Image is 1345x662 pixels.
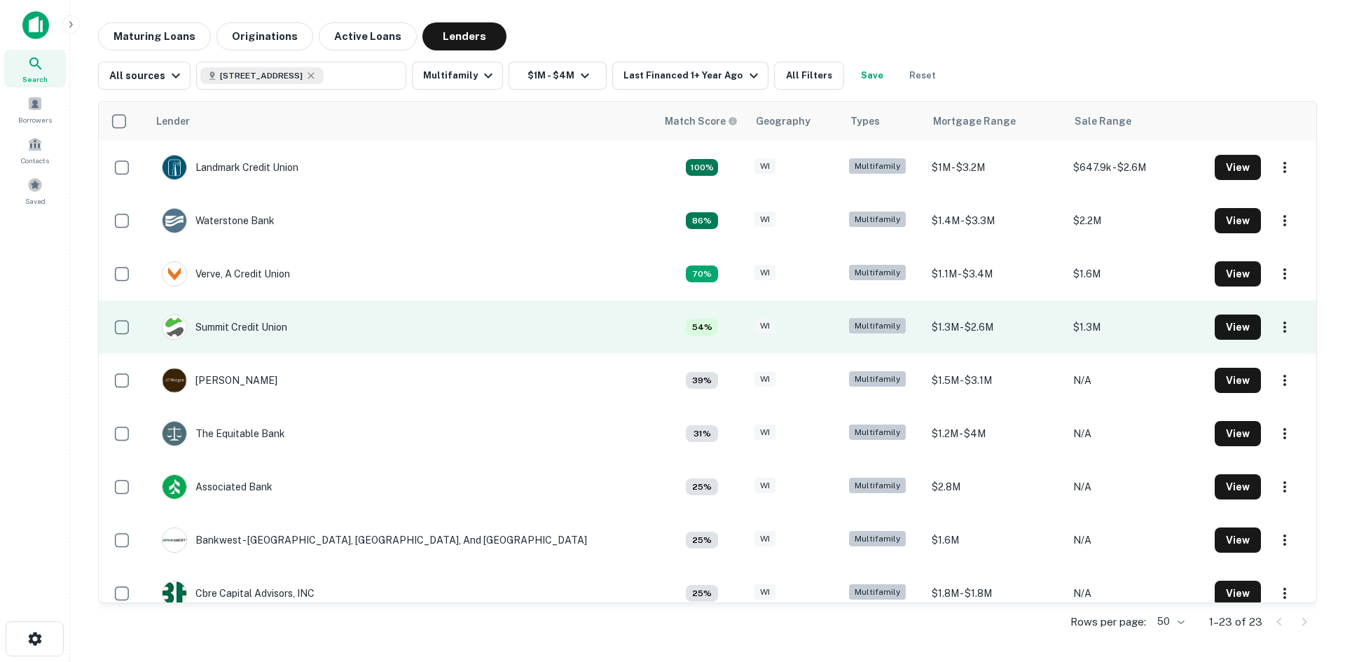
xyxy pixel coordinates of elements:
div: WI [754,265,775,281]
td: $2.8M [925,460,1066,513]
img: picture [163,262,186,286]
a: Search [4,50,66,88]
span: Search [22,74,48,85]
button: All Filters [774,62,844,90]
div: Multifamily [849,584,906,600]
button: View [1215,315,1261,340]
div: All sources [109,67,184,84]
th: Mortgage Range [925,102,1066,141]
iframe: Chat Widget [1275,550,1345,617]
th: Types [842,102,925,141]
div: [PERSON_NAME] [162,368,277,393]
div: WI [754,212,775,228]
div: Lender [156,113,190,130]
button: All sources [98,62,191,90]
div: Last Financed 1+ Year Ago [623,67,761,84]
div: Landmark Credit Union [162,155,298,180]
p: Rows per page: [1070,614,1146,630]
div: WI [754,158,775,174]
div: Capitalize uses an advanced AI algorithm to match your search with the best lender. The match sco... [686,478,718,495]
button: View [1215,527,1261,553]
div: Multifamily [849,371,906,387]
a: Borrowers [4,90,66,128]
button: View [1215,208,1261,233]
div: Capitalize uses an advanced AI algorithm to match your search with the best lender. The match sco... [686,425,718,442]
button: View [1215,261,1261,287]
td: $1.8M - $1.8M [925,567,1066,620]
img: picture [163,422,186,446]
span: Saved [25,195,46,207]
div: Capitalize uses an advanced AI algorithm to match your search with the best lender. The match sco... [686,159,718,176]
div: Summit Credit Union [162,315,287,340]
div: WI [754,425,775,441]
td: $1.6M [925,513,1066,567]
div: WI [754,371,775,387]
div: WI [754,531,775,547]
div: Multifamily [849,478,906,494]
div: Capitalize uses an advanced AI algorithm to match your search with the best lender. The match sco... [686,585,718,602]
img: picture [163,581,186,605]
div: The Equitable Bank [162,421,285,446]
th: Sale Range [1066,102,1208,141]
div: Associated Bank [162,474,273,499]
span: Borrowers [18,114,52,125]
td: $1.3M [1066,301,1208,354]
div: Capitalize uses an advanced AI algorithm to match your search with the best lender. The match sco... [686,319,718,336]
td: $1.5M - $3.1M [925,354,1066,407]
div: Bankwest - [GEOGRAPHIC_DATA], [GEOGRAPHIC_DATA], And [GEOGRAPHIC_DATA] [162,527,587,553]
div: Geography [756,113,811,130]
div: Verve, A Credit Union [162,261,290,287]
td: $1M - $3.2M [925,141,1066,194]
button: Last Financed 1+ Year Ago [612,62,768,90]
a: Contacts [4,131,66,169]
a: Saved [4,172,66,209]
div: Capitalize uses an advanced AI algorithm to match your search with the best lender. The match sco... [686,266,718,282]
div: 50 [1152,612,1187,632]
img: picture [163,528,186,552]
button: Active Loans [319,22,417,50]
button: View [1215,155,1261,180]
div: Multifamily [849,158,906,174]
td: N/A [1066,567,1208,620]
button: Save your search to get updates of matches that match your search criteria. [850,62,895,90]
img: capitalize-icon.png [22,11,49,39]
div: Cbre Capital Advisors, INC [162,581,315,606]
div: Multifamily [849,318,906,334]
td: N/A [1066,513,1208,567]
button: View [1215,421,1261,446]
td: N/A [1066,354,1208,407]
div: Sale Range [1075,113,1131,130]
button: View [1215,474,1261,499]
td: N/A [1066,460,1208,513]
img: picture [163,209,186,233]
p: 1–23 of 23 [1209,614,1262,630]
span: Contacts [21,155,49,166]
div: Mortgage Range [933,113,1016,130]
button: Reset [900,62,945,90]
button: Originations [216,22,313,50]
button: View [1215,581,1261,606]
div: Multifamily [849,531,906,547]
th: Geography [747,102,842,141]
span: [STREET_ADDRESS] [220,69,303,82]
td: $1.4M - $3.3M [925,194,1066,247]
img: picture [163,315,186,339]
div: WI [754,318,775,334]
div: Multifamily [849,212,906,228]
div: Capitalize uses an advanced AI algorithm to match your search with the best lender. The match sco... [686,532,718,549]
h6: Match Score [665,113,735,129]
th: Capitalize uses an advanced AI algorithm to match your search with the best lender. The match sco... [656,102,747,141]
div: Multifamily [849,265,906,281]
td: $1.2M - $4M [925,407,1066,460]
th: Lender [148,102,656,141]
div: Multifamily [849,425,906,441]
button: View [1215,368,1261,393]
img: picture [163,475,186,499]
div: WI [754,584,775,600]
button: Multifamily [412,62,503,90]
td: $1.3M - $2.6M [925,301,1066,354]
